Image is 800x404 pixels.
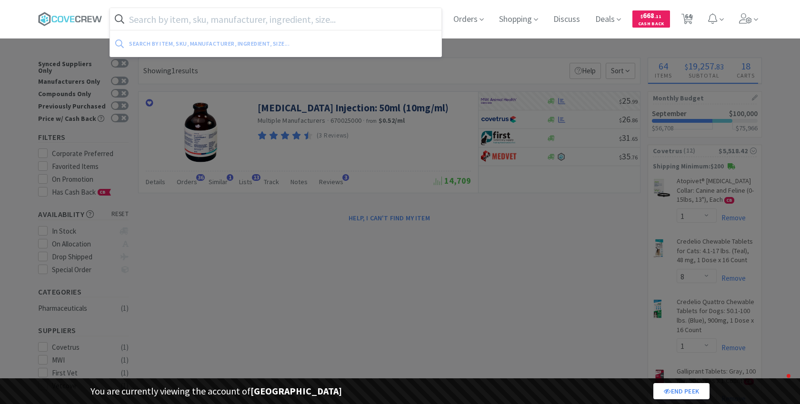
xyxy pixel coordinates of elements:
span: . 11 [654,13,661,20]
span: 668 [640,11,661,20]
a: End Peek [653,383,710,399]
iframe: Intercom live chat [768,372,790,394]
a: Discuss [550,15,584,24]
strong: [GEOGRAPHIC_DATA] [250,385,342,397]
p: You are currently viewing the account of [90,384,342,399]
div: Search by item, sku, manufacturer, ingredient, size... [129,36,362,51]
span: Cash Back [638,21,664,28]
a: $668.11Cash Back [632,6,670,32]
a: 64 [678,16,697,25]
span: $ [640,13,643,20]
input: Search by item, sku, manufacturer, ingredient, size... [110,8,441,30]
